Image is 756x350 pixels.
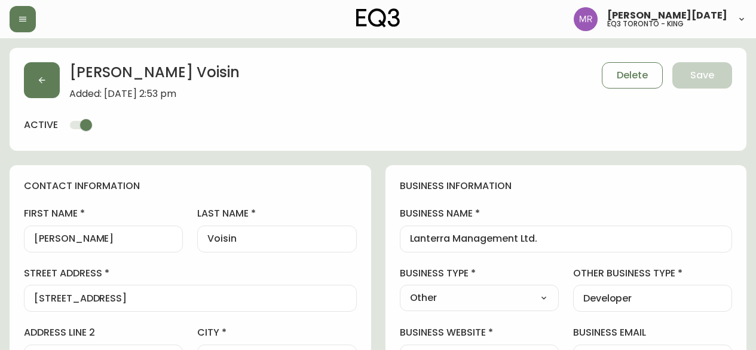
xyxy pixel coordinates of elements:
img: logo [356,8,400,28]
label: business email [573,326,732,339]
h5: eq3 toronto - king [607,20,684,28]
button: Delete [602,62,663,89]
label: city [197,326,356,339]
label: business name [400,207,733,220]
span: Delete [617,69,648,82]
label: first name [24,207,183,220]
label: business type [400,267,559,280]
img: 433a7fc21d7050a523c0a08e44de74d9 [574,7,598,31]
label: street address [24,267,357,280]
label: other business type [573,267,732,280]
h4: contact information [24,179,357,193]
span: Added: [DATE] 2:53 pm [69,89,240,99]
h2: [PERSON_NAME] Voisin [69,62,240,89]
label: business website [400,326,559,339]
h4: business information [400,179,733,193]
label: address line 2 [24,326,183,339]
label: last name [197,207,356,220]
h4: active [24,118,58,132]
span: [PERSON_NAME][DATE] [607,11,727,20]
